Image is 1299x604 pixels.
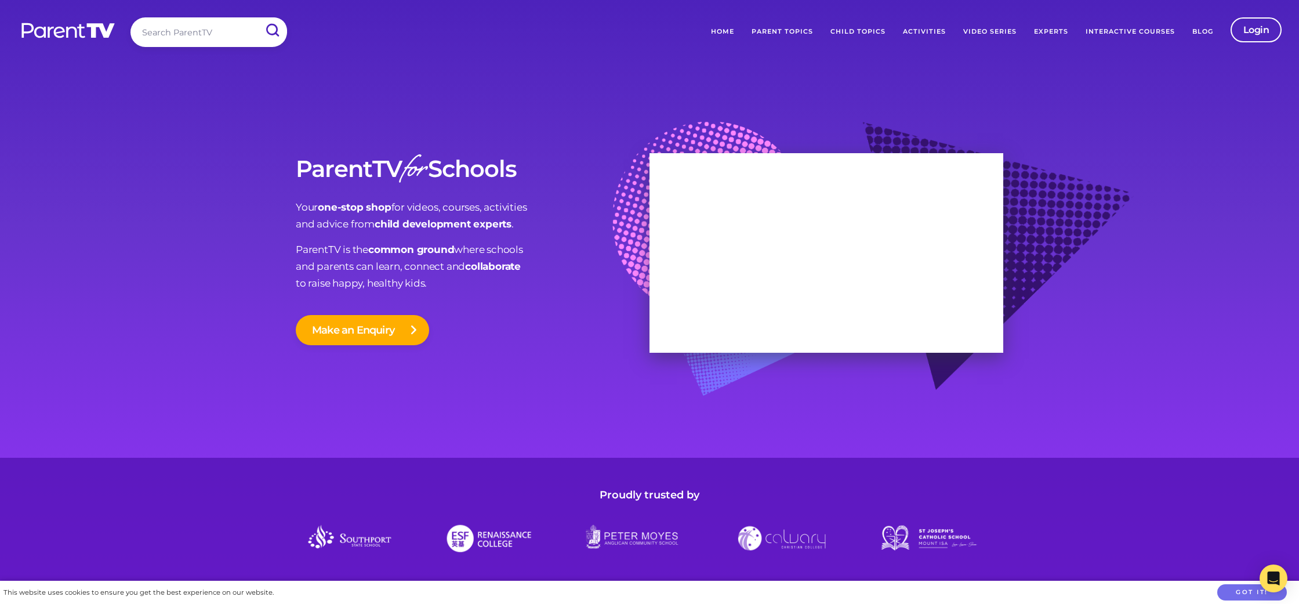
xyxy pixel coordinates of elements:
div: Open Intercom Messenger [1260,565,1287,592]
a: Child Topics [822,17,894,46]
p: ParentTV is the where schools and parents can learn, connect and to raise happy, healthy kids. [296,241,649,292]
strong: child development experts [375,218,511,230]
button: Make an Enquiry [296,315,429,345]
a: Parent Topics [743,17,822,46]
a: Video Series [955,17,1025,46]
p: Your for videos, courses, activities and advice from . [296,199,649,233]
input: Search ParentTV [130,17,287,47]
input: Submit [257,17,287,44]
a: Activities [894,17,955,46]
button: Got it! [1217,584,1287,601]
a: Home [702,17,743,46]
em: for [402,146,426,197]
a: Interactive Courses [1077,17,1184,46]
strong: collaborate [465,261,521,272]
a: Experts [1025,17,1077,46]
a: Blog [1184,17,1222,46]
img: bg-graphic.baf108b.png [612,121,1134,424]
strong: one-stop shop [318,201,391,213]
img: logos-schools.2a1e3f5.png [296,520,1003,555]
h1: ParentTV Schools [296,156,649,182]
a: Login [1231,17,1282,42]
div: This website uses cookies to ensure you get the best experience on our website. [3,587,274,599]
img: parenttv-logo-white.4c85aaf.svg [20,22,116,39]
h4: Proudly trusted by [296,487,1003,504]
strong: common ground [368,244,454,255]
